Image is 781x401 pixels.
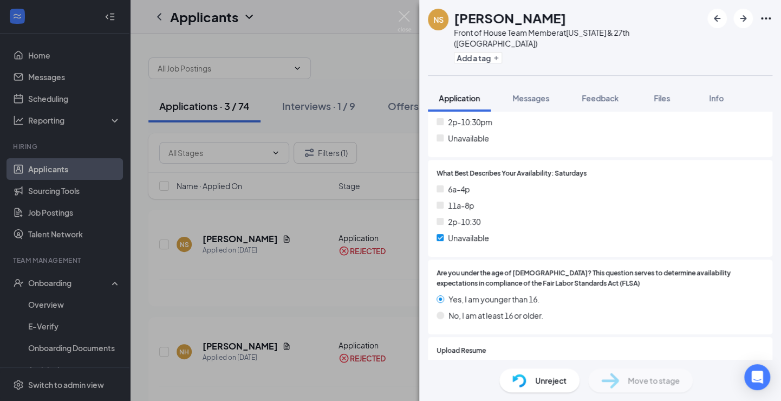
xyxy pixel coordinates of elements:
span: Unreject [535,374,567,386]
div: NS [433,14,444,25]
span: 2p-10:30pm [448,116,492,128]
span: Info [709,93,724,103]
button: PlusAdd a tag [454,52,502,63]
button: ArrowRight [733,9,753,28]
span: Yes, I am younger than 16. [448,293,539,305]
span: Upload Resume [437,346,486,356]
svg: Ellipses [759,12,772,25]
svg: ArrowLeftNew [711,12,724,25]
span: Move to stage [628,374,680,386]
svg: Plus [493,55,499,61]
span: 2p-10:30 [448,216,480,228]
span: Files [654,93,670,103]
span: Feedback [582,93,619,103]
svg: ArrowRight [737,12,750,25]
span: 6a-4p [448,183,470,195]
span: Unavailable [448,132,489,144]
span: No, I am at least 16 or older. [448,309,543,321]
div: Open Intercom Messenger [744,364,770,390]
div: Front of House Team Member at [US_STATE] & 27th ([GEOGRAPHIC_DATA]) [454,27,702,49]
span: Application [439,93,480,103]
h1: [PERSON_NAME] [454,9,566,27]
span: Are you under the age of [DEMOGRAPHIC_DATA]? This question serves to determine availability expec... [437,268,764,289]
span: Messages [512,93,549,103]
button: ArrowLeftNew [707,9,727,28]
span: 11a-8p [448,199,474,211]
span: Unavailable [448,232,489,244]
span: What Best Describes Your Availability: Saturdays [437,169,587,179]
